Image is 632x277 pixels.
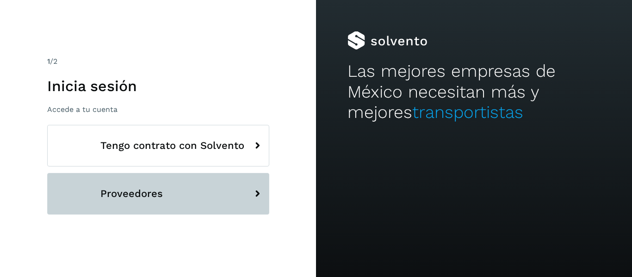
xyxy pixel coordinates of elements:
[47,77,269,95] h1: Inicia sesión
[47,57,50,66] span: 1
[47,173,269,215] button: Proveedores
[412,102,523,122] span: transportistas
[347,61,600,123] h2: Las mejores empresas de México necesitan más y mejores
[47,125,269,166] button: Tengo contrato con Solvento
[100,140,244,151] span: Tengo contrato con Solvento
[100,188,163,199] span: Proveedores
[47,105,269,114] p: Accede a tu cuenta
[47,56,269,67] div: /2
